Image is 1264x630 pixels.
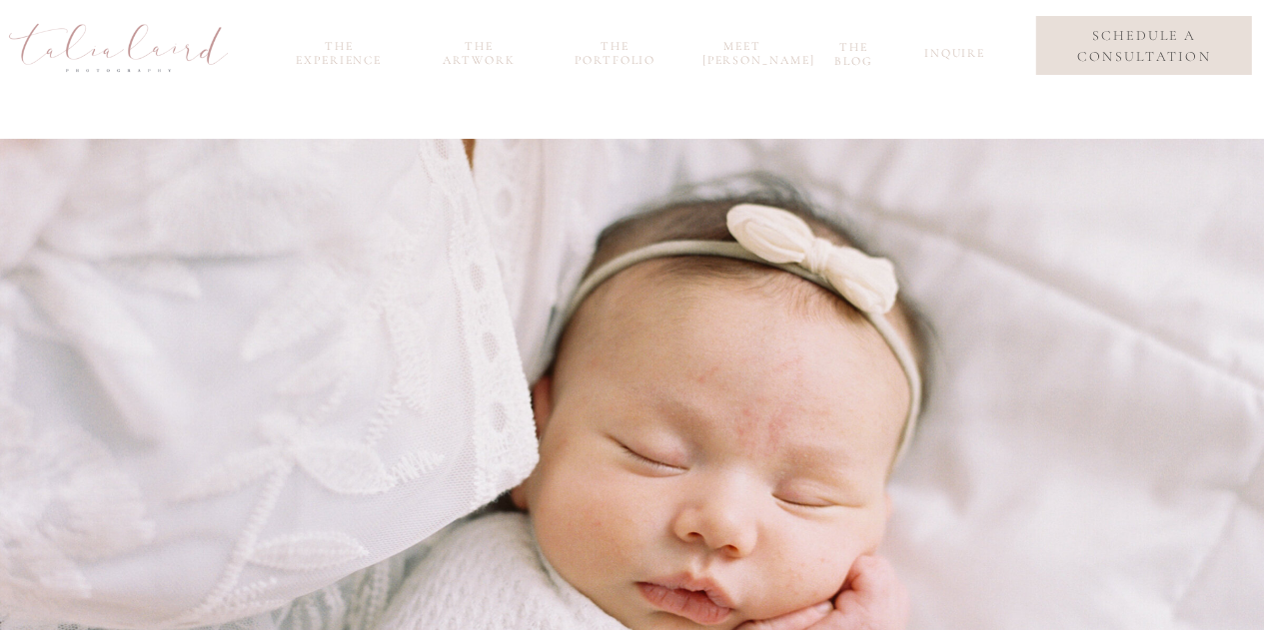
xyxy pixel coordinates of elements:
a: the portfolio [568,39,663,62]
a: the Artwork [432,39,528,62]
a: meet [PERSON_NAME] [702,39,782,62]
a: schedule a consultation [1051,25,1236,67]
a: the blog [822,40,885,63]
a: inquire [924,46,980,69]
a: the experience [286,39,393,62]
